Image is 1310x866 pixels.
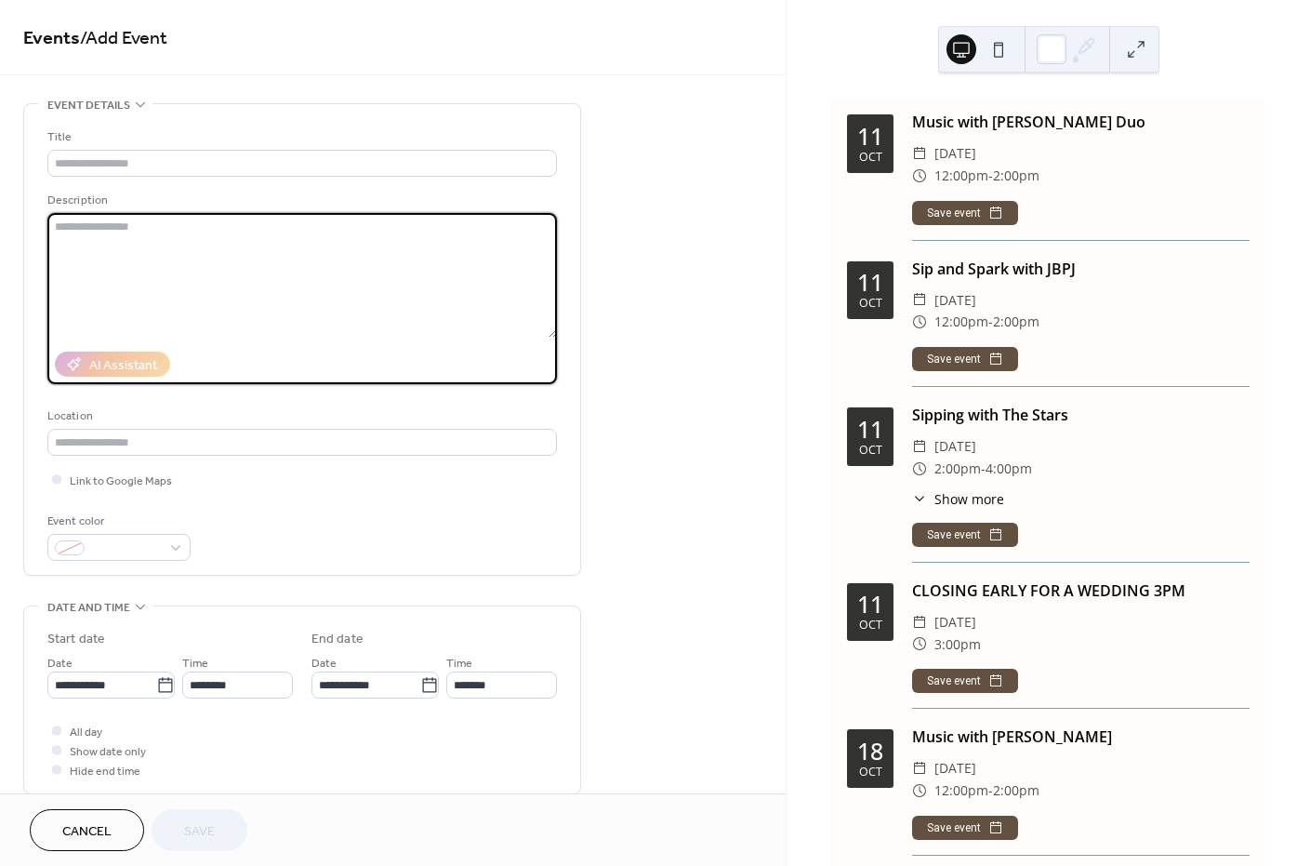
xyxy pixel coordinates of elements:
[981,458,986,480] span: -
[859,445,882,457] div: Oct
[934,757,976,779] span: [DATE]
[47,630,105,649] div: Start date
[70,472,172,491] span: Link to Google Maps
[934,779,988,802] span: 12:00pm
[857,125,883,148] div: 11
[912,311,927,333] div: ​
[23,20,80,57] a: Events
[47,654,73,673] span: Date
[912,757,927,779] div: ​
[47,127,553,147] div: Title
[912,523,1018,547] button: Save event
[912,435,927,458] div: ​
[859,766,882,779] div: Oct
[988,165,993,187] span: -
[912,489,927,509] div: ​
[47,598,130,618] span: Date and time
[934,489,1004,509] span: Show more
[912,347,1018,371] button: Save event
[912,404,1250,426] div: Sipping with The Stars
[912,201,1018,225] button: Save event
[912,779,927,802] div: ​
[30,809,144,851] button: Cancel
[47,191,553,210] div: Description
[857,739,883,763] div: 18
[912,489,1004,509] button: ​Show more
[912,458,927,480] div: ​
[912,580,1250,602] div: CLOSING EARLY FOR A WEDDING 3PM
[47,96,130,115] span: Event details
[934,165,988,187] span: 12:00pm
[182,654,208,673] span: Time
[311,654,337,673] span: Date
[934,142,976,165] span: [DATE]
[859,152,882,164] div: Oct
[993,311,1039,333] span: 2:00pm
[857,418,883,441] div: 11
[47,406,553,426] div: Location
[62,822,112,842] span: Cancel
[934,435,976,458] span: [DATE]
[857,593,883,616] div: 11
[912,165,927,187] div: ​
[311,630,364,649] div: End date
[80,20,167,57] span: / Add Event
[934,311,988,333] span: 12:00pm
[70,762,140,781] span: Hide end time
[912,816,1018,840] button: Save event
[988,311,993,333] span: -
[912,633,927,656] div: ​
[934,611,976,633] span: [DATE]
[912,111,1250,133] div: Music with [PERSON_NAME] Duo
[47,512,187,531] div: Event color
[912,669,1018,693] button: Save event
[986,458,1032,480] span: 4:00pm
[934,458,981,480] span: 2:00pm
[993,779,1039,802] span: 2:00pm
[912,611,927,633] div: ​
[859,298,882,310] div: Oct
[859,620,882,632] div: Oct
[912,726,1250,748] div: Music with [PERSON_NAME]
[988,779,993,802] span: -
[446,654,472,673] span: Time
[934,289,976,312] span: [DATE]
[993,165,1039,187] span: 2:00pm
[912,258,1250,280] div: Sip and Spark with JBPJ
[857,271,883,294] div: 11
[912,289,927,312] div: ​
[934,633,981,656] span: 3:00pm
[70,723,102,742] span: All day
[912,142,927,165] div: ​
[70,742,146,762] span: Show date only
